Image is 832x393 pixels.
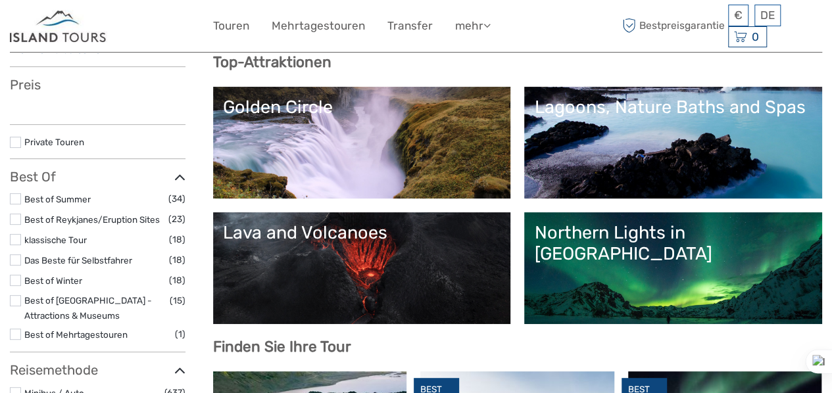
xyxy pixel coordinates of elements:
[24,275,82,286] a: Best of Winter
[175,327,185,342] span: (1)
[24,137,84,147] a: Private Touren
[169,232,185,247] span: (18)
[169,273,185,288] span: (18)
[534,222,812,314] a: Northern Lights in [GEOGRAPHIC_DATA]
[387,16,433,35] a: Transfer
[754,5,781,26] div: DE
[750,30,761,43] span: 0
[213,16,249,35] a: Touren
[168,212,185,227] span: (23)
[24,295,152,321] a: Best of [GEOGRAPHIC_DATA] - Attractions & Museums
[534,222,812,265] div: Northern Lights in [GEOGRAPHIC_DATA]
[223,222,501,243] div: Lava and Volcanoes
[223,97,501,118] div: Golden Circle
[534,97,812,118] div: Lagoons, Nature Baths and Spas
[10,77,185,93] h3: Preis
[168,191,185,206] span: (34)
[619,15,725,37] span: Bestpreisgarantie
[24,235,87,245] a: klassische Tour
[213,338,351,356] b: Finden Sie Ihre Tour
[10,362,185,378] h3: Reisemethode
[10,10,107,42] img: Iceland ProTravel
[169,252,185,267] span: (18)
[24,194,91,204] a: Best of Summer
[534,97,812,189] a: Lagoons, Nature Baths and Spas
[223,97,501,189] a: Golden Circle
[24,255,132,266] a: Das Beste für Selbstfahrer
[734,9,743,22] span: €
[455,16,491,35] a: mehr
[213,53,331,71] b: Top-Attraktionen
[223,222,501,314] a: Lava and Volcanoes
[24,329,128,340] a: Best of Mehrtagestouren
[272,16,365,35] a: Mehrtagestouren
[24,214,160,225] a: Best of Reykjanes/Eruption Sites
[170,293,185,308] span: (15)
[10,169,185,185] h3: Best Of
